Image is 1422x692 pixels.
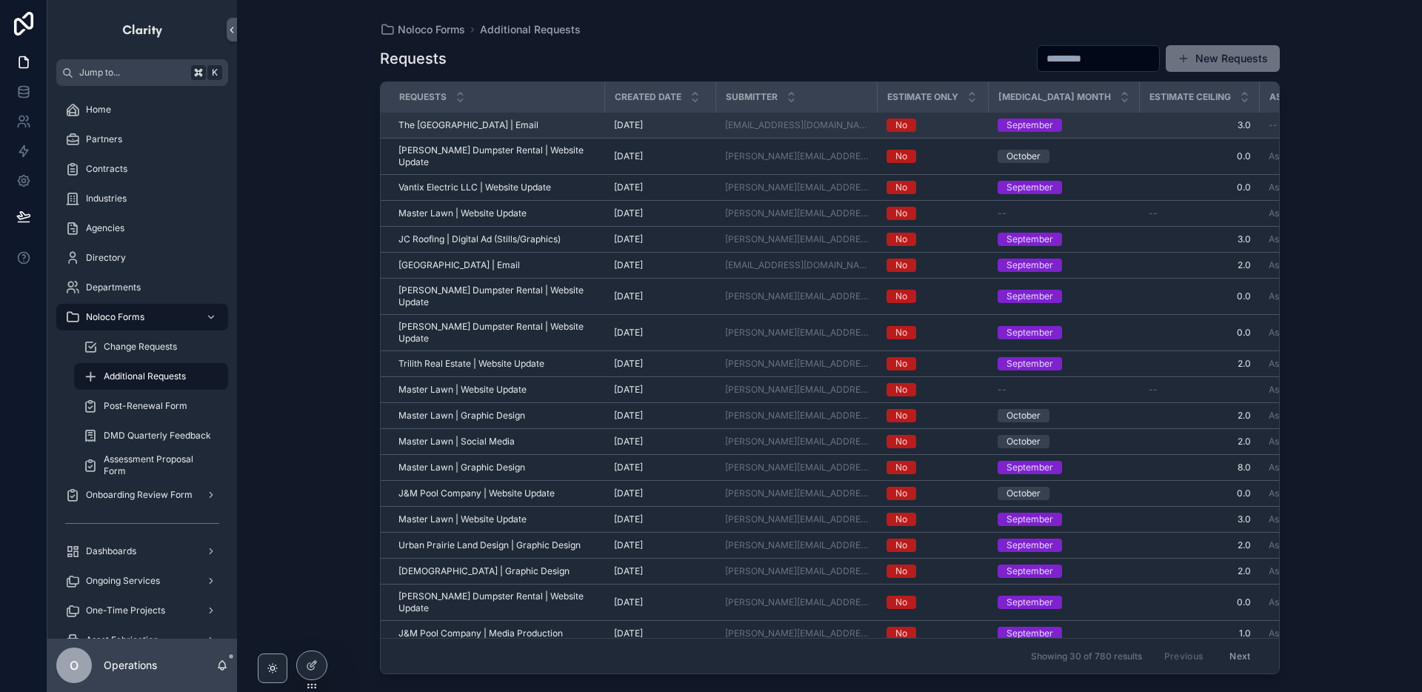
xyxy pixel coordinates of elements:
[895,233,907,246] div: No
[1269,327,1317,338] a: Asana Task
[725,384,869,396] a: [PERSON_NAME][EMAIL_ADDRESS][DOMAIN_NAME]
[1269,596,1317,608] a: Asana Task
[1149,207,1158,219] span: --
[614,539,643,551] span: [DATE]
[1269,513,1362,525] a: Asana Task
[1269,182,1362,193] a: Asana Task
[1149,539,1251,551] span: 2.0
[47,86,237,639] div: scrollable content
[380,22,465,37] a: Noloco Forms
[1269,150,1362,162] a: Asana Task
[887,119,980,132] a: No
[56,244,228,271] a: Directory
[725,182,869,193] a: [PERSON_NAME][EMAIL_ADDRESS][DOMAIN_NAME]
[1269,462,1362,473] a: Asana Task
[887,539,980,552] a: No
[398,119,596,131] a: The [GEOGRAPHIC_DATA] | Email
[398,436,596,448] a: Master Lawn | Social Media
[1007,259,1053,272] div: September
[614,259,643,271] span: [DATE]
[79,67,185,79] span: Jump to...
[398,539,581,551] span: Urban Prairie Land Design | Graphic Design
[998,539,1131,552] a: September
[104,400,187,412] span: Post-Renewal Form
[1269,358,1362,370] a: Asana Task
[1269,384,1362,396] a: Asana Task
[1149,119,1251,131] span: 3.0
[1269,259,1362,271] a: Asana Task
[725,410,869,422] a: [PERSON_NAME][EMAIL_ADDRESS][DOMAIN_NAME]
[86,282,141,293] span: Departments
[398,259,596,271] a: [GEOGRAPHIC_DATA] | Email
[887,290,980,303] a: No
[614,596,707,608] a: [DATE]
[614,233,707,245] a: [DATE]
[1149,290,1251,302] span: 0.0
[1149,150,1251,162] a: 0.0
[895,565,907,578] div: No
[1007,539,1053,552] div: September
[398,182,551,193] span: Vantix Electric LLC | Website Update
[74,422,228,449] a: DMD Quarterly Feedback
[1007,513,1053,526] div: September
[398,285,596,308] span: [PERSON_NAME] Dumpster Rental | Website Update
[998,290,1131,303] a: September
[1149,207,1251,219] a: --
[887,357,980,370] a: No
[398,233,596,245] a: JC Roofing | Digital Ad (Stills/Graphics)
[725,539,869,551] a: [PERSON_NAME][EMAIL_ADDRESS][DOMAIN_NAME]
[1149,233,1251,245] span: 3.0
[725,488,869,499] a: [PERSON_NAME][EMAIL_ADDRESS][DOMAIN_NAME]
[1149,259,1251,271] a: 2.0
[1007,487,1041,500] div: October
[56,304,228,330] a: Noloco Forms
[74,393,228,419] a: Post-Renewal Form
[998,181,1131,194] a: September
[1149,182,1251,193] a: 0.0
[887,487,980,500] a: No
[398,207,527,219] span: Master Lawn | Website Update
[725,462,869,473] a: [PERSON_NAME][EMAIL_ADDRESS][DOMAIN_NAME]
[614,513,707,525] a: [DATE]
[1269,596,1362,608] a: Asana Task
[398,590,596,614] span: [PERSON_NAME] Dumpster Rental | Website Update
[725,150,869,162] a: [PERSON_NAME][EMAIL_ADDRESS][DOMAIN_NAME]
[86,222,124,234] span: Agencies
[1149,488,1251,499] a: 0.0
[1269,327,1362,339] a: Asana Task
[895,357,907,370] div: No
[1149,384,1158,396] span: --
[998,150,1131,163] a: October
[725,259,869,271] a: [EMAIL_ADDRESS][DOMAIN_NAME]
[398,410,596,422] a: Master Lawn | Graphic Design
[86,104,111,116] span: Home
[1149,436,1251,448] a: 2.0
[1007,119,1053,132] div: September
[86,133,122,145] span: Partners
[614,462,707,473] a: [DATE]
[614,182,643,193] span: [DATE]
[398,321,596,345] span: [PERSON_NAME] Dumpster Rental | Website Update
[725,233,869,245] a: [PERSON_NAME][EMAIL_ADDRESS][DOMAIN_NAME]
[398,513,527,525] span: Master Lawn | Website Update
[1269,462,1317,473] a: Asana Task
[998,233,1131,246] a: September
[1149,596,1251,608] a: 0.0
[1269,410,1362,422] a: Asana Task
[1269,539,1317,550] a: Asana Task
[1007,565,1053,578] div: September
[1269,119,1362,131] a: --
[1149,410,1251,422] a: 2.0
[895,383,907,396] div: No
[398,207,596,219] a: Master Lawn | Website Update
[56,59,228,86] button: Jump to...K
[56,597,228,624] a: One-Time Projects
[1269,488,1362,499] a: Asana Task
[895,207,907,220] div: No
[614,207,707,219] a: [DATE]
